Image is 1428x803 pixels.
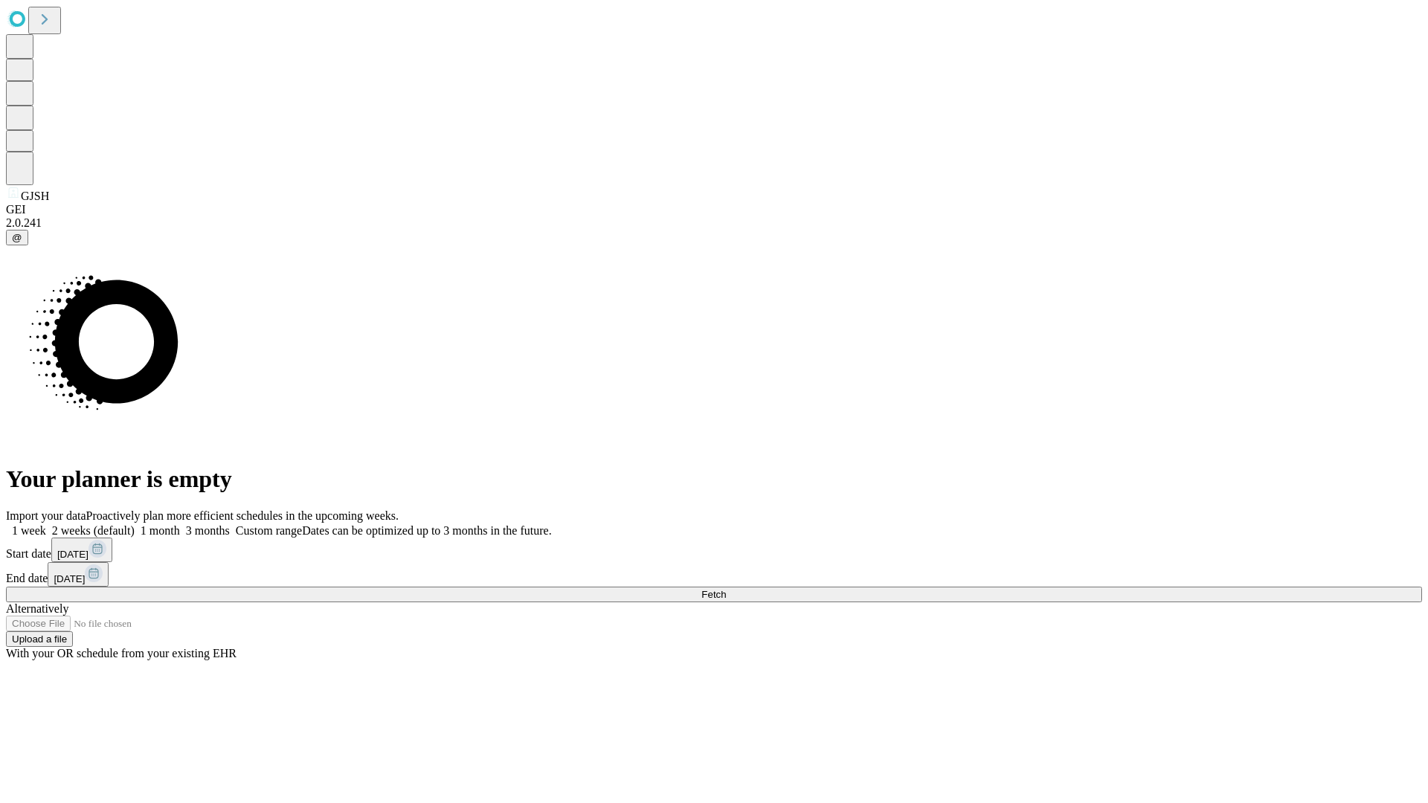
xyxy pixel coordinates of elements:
button: [DATE] [51,538,112,562]
span: [DATE] [57,549,89,560]
span: Alternatively [6,602,68,615]
span: 1 week [12,524,46,537]
span: With your OR schedule from your existing EHR [6,647,237,660]
div: Start date [6,538,1422,562]
span: Proactively plan more efficient schedules in the upcoming weeks. [86,509,399,522]
span: Fetch [701,589,726,600]
span: 2 weeks (default) [52,524,135,537]
span: Dates can be optimized up to 3 months in the future. [302,524,551,537]
h1: Your planner is empty [6,465,1422,493]
button: [DATE] [48,562,109,587]
span: [DATE] [54,573,85,584]
div: GEI [6,203,1422,216]
span: Custom range [236,524,302,537]
span: 3 months [186,524,230,537]
span: @ [12,232,22,243]
span: 1 month [141,524,180,537]
button: Upload a file [6,631,73,647]
div: 2.0.241 [6,216,1422,230]
div: End date [6,562,1422,587]
span: GJSH [21,190,49,202]
button: Fetch [6,587,1422,602]
button: @ [6,230,28,245]
span: Import your data [6,509,86,522]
